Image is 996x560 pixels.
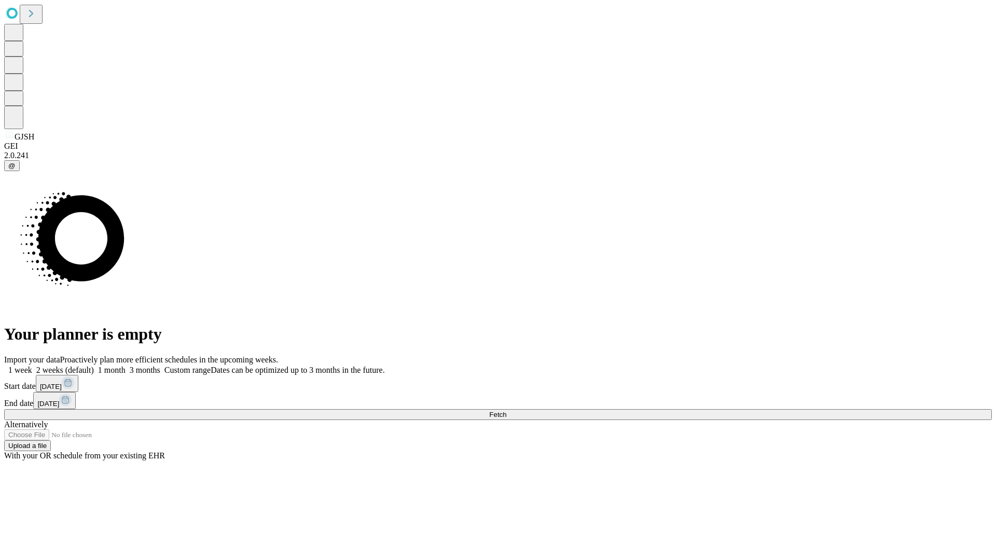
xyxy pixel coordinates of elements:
span: Proactively plan more efficient schedules in the upcoming weeks. [60,355,278,364]
span: 1 week [8,366,32,374]
h1: Your planner is empty [4,325,992,344]
span: 1 month [98,366,126,374]
span: @ [8,162,16,170]
span: [DATE] [40,383,62,390]
button: @ [4,160,20,171]
button: Fetch [4,409,992,420]
div: Start date [4,375,992,392]
span: Import your data [4,355,60,364]
span: Dates can be optimized up to 3 months in the future. [211,366,384,374]
div: 2.0.241 [4,151,992,160]
span: Fetch [489,411,506,418]
span: With your OR schedule from your existing EHR [4,451,165,460]
span: Alternatively [4,420,48,429]
span: 2 weeks (default) [36,366,94,374]
span: GJSH [15,132,34,141]
button: [DATE] [36,375,78,392]
div: End date [4,392,992,409]
span: Custom range [164,366,211,374]
span: 3 months [130,366,160,374]
button: Upload a file [4,440,51,451]
span: [DATE] [37,400,59,408]
button: [DATE] [33,392,76,409]
div: GEI [4,142,992,151]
